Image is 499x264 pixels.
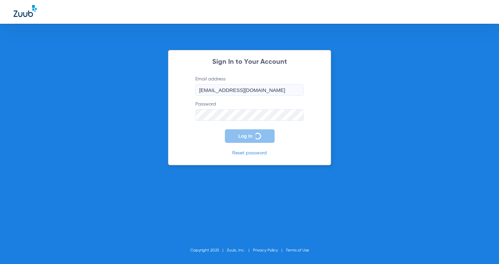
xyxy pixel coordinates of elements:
[195,109,304,121] input: Password
[195,76,304,96] label: Email address
[465,231,499,264] iframe: Chat Widget
[286,248,309,252] a: Terms of Use
[253,248,278,252] a: Privacy Policy
[190,247,227,254] li: Copyright 2025
[232,151,267,155] a: Reset password
[225,129,275,143] button: Log In
[227,247,253,254] li: Zuub, Inc.
[185,59,314,65] h2: Sign In to Your Account
[14,5,37,17] img: Zuub Logo
[238,133,253,139] span: Log In
[195,101,304,121] label: Password
[195,84,304,96] input: Email address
